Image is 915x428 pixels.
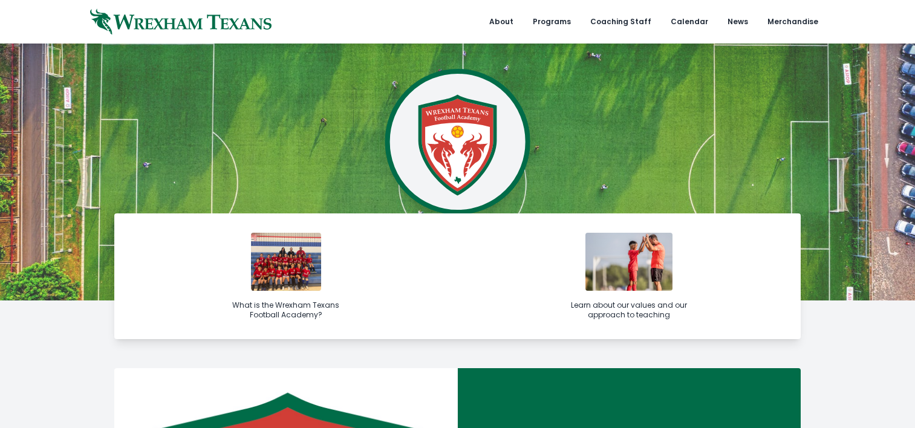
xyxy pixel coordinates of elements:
img: with-player.jpg [585,233,672,291]
a: Learn about our values and our approach to teaching [458,213,801,339]
a: What is the Wrexham Texans Football Academy? [114,213,457,339]
div: What is the Wrexham Texans Football Academy? [228,300,344,320]
img: img_6398-1731961969.jpg [251,233,321,291]
div: Learn about our values and our approach to teaching [571,300,687,320]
